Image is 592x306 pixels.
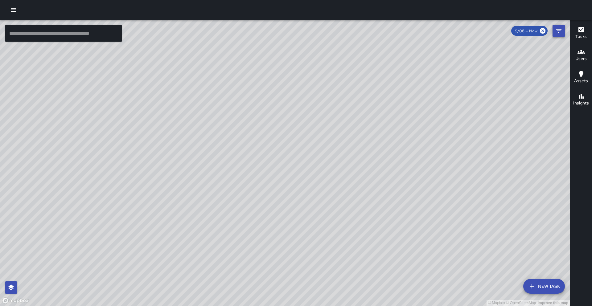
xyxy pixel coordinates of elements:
button: Assets [570,67,592,89]
button: New Task [523,279,565,294]
h6: Users [575,55,587,62]
h6: Insights [573,100,589,107]
button: Users [570,44,592,67]
h6: Tasks [575,33,587,40]
div: 9/08 — Now [511,26,548,36]
span: 9/08 — Now [511,28,541,34]
button: Filters [553,25,565,37]
button: Tasks [570,22,592,44]
h6: Assets [574,78,588,84]
button: Insights [570,89,592,111]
